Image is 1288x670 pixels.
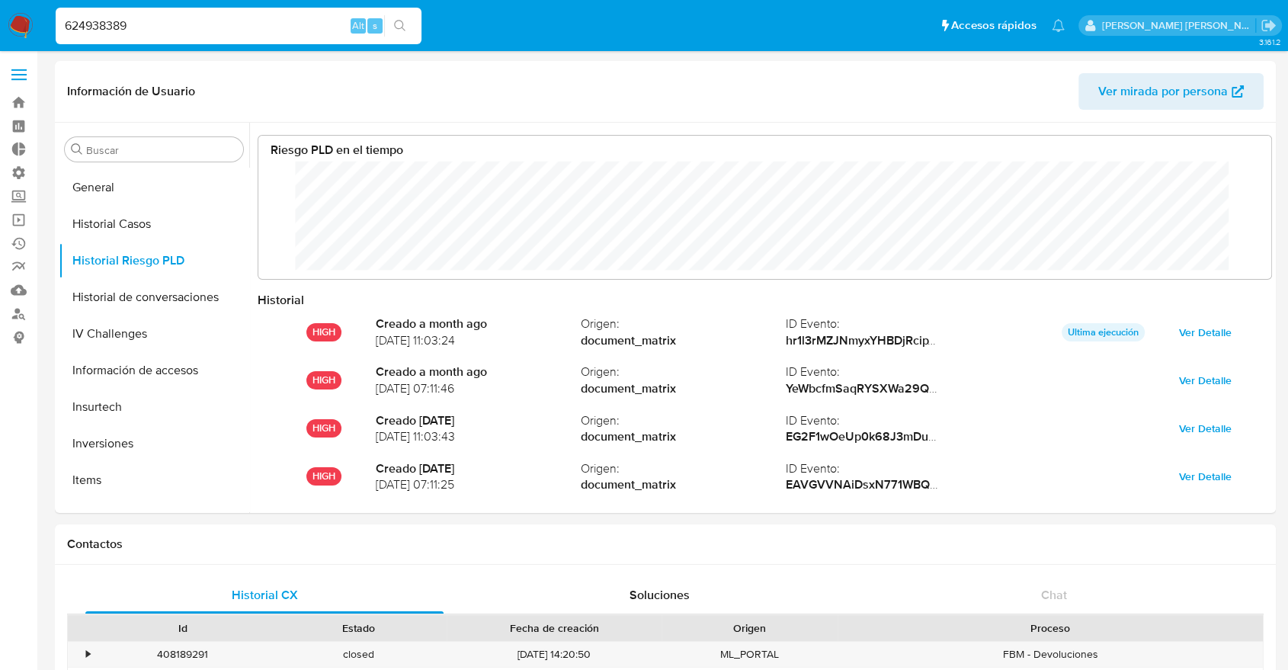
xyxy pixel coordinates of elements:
span: Ver Detalle [1179,466,1232,487]
strong: document_matrix [580,380,785,397]
a: Notificaciones [1052,19,1065,32]
strong: Riesgo PLD en el tiempo [271,141,403,159]
span: Ver Detalle [1179,322,1232,343]
span: Origen : [580,364,785,380]
div: [DATE] 14:20:50 [447,642,662,667]
span: ID Evento : [785,364,990,380]
span: Origen : [580,460,785,477]
span: ID Evento : [785,412,990,429]
span: Soluciones [630,586,690,604]
button: Inversiones [59,425,249,462]
span: Ver mirada por persona [1098,73,1228,110]
div: Origen [672,620,827,636]
span: Alt [352,18,364,33]
span: Origen : [580,316,785,332]
h1: Contactos [67,537,1264,552]
button: KYC [59,498,249,535]
span: Ver Detalle [1179,418,1232,439]
span: ID Evento : [785,460,990,477]
span: Origen : [580,412,785,429]
div: FBM - Devoluciones [838,642,1263,667]
input: Buscar usuario o caso... [56,16,421,36]
button: Buscar [71,143,83,155]
button: Ver Detalle [1168,320,1242,345]
div: closed [271,642,447,667]
div: ML_PORTAL [662,642,838,667]
span: Historial CX [232,586,298,604]
button: Ver mirada por persona [1078,73,1264,110]
strong: document_matrix [580,428,785,445]
strong: Historial [258,291,304,309]
button: Historial Riesgo PLD [59,242,249,279]
span: Ver Detalle [1179,370,1232,391]
p: mercedes.medrano@mercadolibre.com [1102,18,1256,33]
p: HIGH [306,467,341,486]
button: search-icon [384,15,415,37]
button: Historial de conversaciones [59,279,249,316]
p: HIGH [306,371,341,389]
strong: document_matrix [580,476,785,493]
button: Ver Detalle [1168,416,1242,441]
input: Buscar [86,143,237,157]
span: ID Evento : [785,316,990,332]
p: HIGH [306,419,341,438]
strong: Creado [DATE] [375,412,580,429]
h1: Información de Usuario [67,84,195,99]
p: HIGH [306,323,341,341]
strong: Creado [DATE] [375,460,580,477]
div: Id [105,620,260,636]
p: Ultima ejecución [1062,323,1145,341]
div: 408189291 [95,642,271,667]
span: Chat [1041,586,1067,604]
button: Ver Detalle [1168,464,1242,489]
span: [DATE] 11:03:43 [375,428,580,445]
button: Items [59,462,249,498]
button: Ver Detalle [1168,368,1242,393]
strong: document_matrix [580,332,785,349]
span: s [373,18,377,33]
button: Información de accesos [59,352,249,389]
span: [DATE] 07:11:25 [375,476,580,493]
button: General [59,169,249,206]
strong: Creado a month ago [375,364,580,380]
div: Proceso [848,620,1252,636]
div: • [86,647,90,662]
span: [DATE] 11:03:24 [375,332,580,349]
div: Fecha de creación [457,620,651,636]
span: Accesos rápidos [951,18,1036,34]
strong: Creado a month ago [375,316,580,332]
button: Historial Casos [59,206,249,242]
a: Salir [1261,18,1277,34]
span: [DATE] 07:11:46 [375,380,580,397]
button: Insurtech [59,389,249,425]
button: IV Challenges [59,316,249,352]
div: Estado [281,620,436,636]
